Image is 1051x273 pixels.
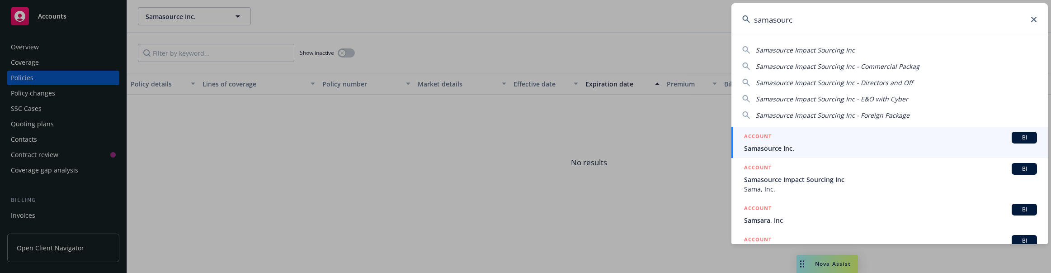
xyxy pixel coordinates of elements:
h5: ACCOUNT [744,235,772,246]
span: Sama, Inc. [744,184,1037,194]
a: ACCOUNTBI [731,230,1048,271]
a: ACCOUNTBISamasource Inc. [731,127,1048,158]
span: Samasource Impact Sourcing Inc [744,175,1037,184]
span: BI [1015,237,1033,245]
h5: ACCOUNT [744,204,772,215]
span: Samasource Impact Sourcing Inc - E&O with Cyber [756,95,908,103]
h5: ACCOUNT [744,163,772,174]
span: Samsara, Inc [744,216,1037,225]
a: ACCOUNTBISamsara, Inc [731,199,1048,230]
h5: ACCOUNT [744,132,772,143]
span: Samasource Impact Sourcing Inc [756,46,855,54]
a: ACCOUNTBISamasource Impact Sourcing IncSama, Inc. [731,158,1048,199]
span: BI [1015,206,1033,214]
input: Search... [731,3,1048,36]
span: Samasource Impact Sourcing Inc - Commercial Packag [756,62,919,71]
span: Samasource Impact Sourcing Inc - Directors and Off [756,78,913,87]
span: BI [1015,134,1033,142]
span: BI [1015,165,1033,173]
span: Samasource Impact Sourcing Inc - Foreign Package [756,111,910,120]
span: Samasource Inc. [744,144,1037,153]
